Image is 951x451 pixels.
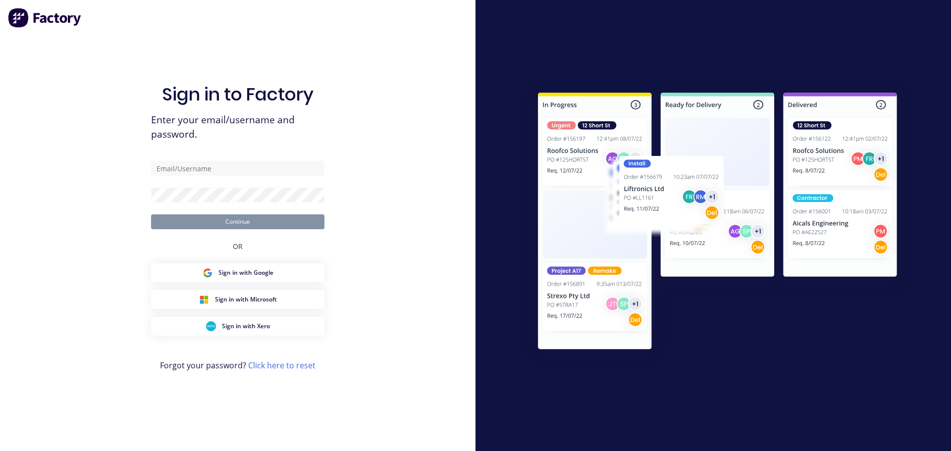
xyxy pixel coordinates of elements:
[218,268,273,277] span: Sign in with Google
[151,161,324,176] input: Email/Username
[8,8,82,28] img: Factory
[151,290,324,309] button: Microsoft Sign inSign in with Microsoft
[222,322,270,331] span: Sign in with Xero
[162,84,314,105] h1: Sign in to Factory
[203,268,212,278] img: Google Sign in
[233,229,243,263] div: OR
[151,113,324,142] span: Enter your email/username and password.
[248,360,316,371] a: Click here to reset
[206,321,216,331] img: Xero Sign in
[199,295,209,304] img: Microsoft Sign in
[151,214,324,229] button: Continue
[151,263,324,282] button: Google Sign inSign in with Google
[151,317,324,336] button: Xero Sign inSign in with Xero
[160,359,316,371] span: Forgot your password?
[215,295,277,304] span: Sign in with Microsoft
[516,73,919,373] img: Sign in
